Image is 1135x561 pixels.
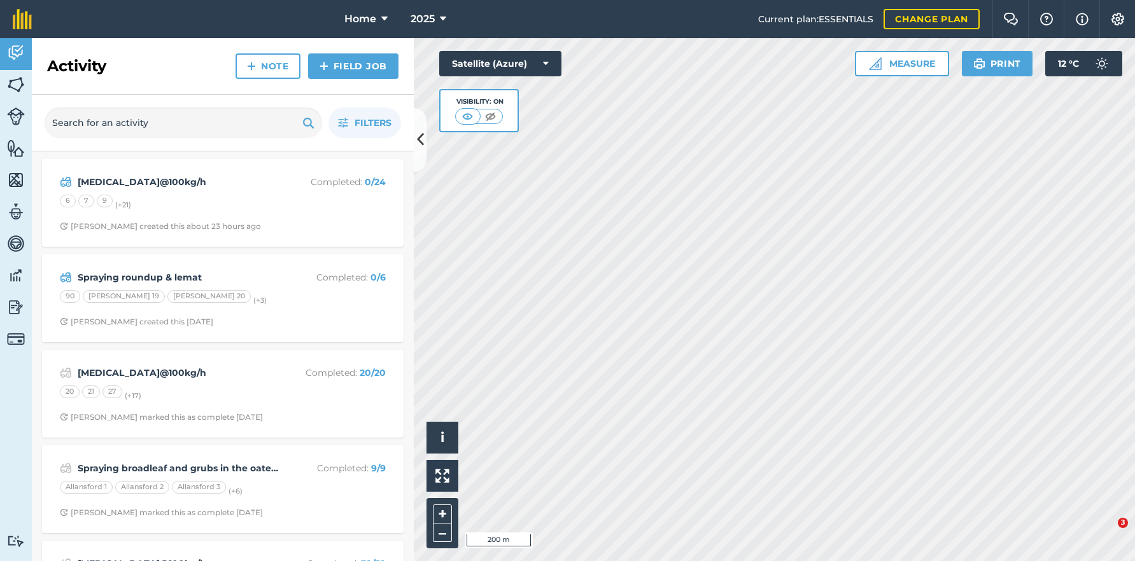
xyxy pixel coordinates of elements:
[236,53,300,79] a: Note
[78,461,279,475] strong: Spraying broadleaf and grubs in the oaten vetch
[7,43,25,62] img: svg+xml;base64,PD94bWwgdmVyc2lvbj0iMS4wIiBlbmNvZGluZz0idXRmLTgiPz4KPCEtLSBHZW5lcmF0b3I6IEFkb2JlIE...
[7,266,25,285] img: svg+xml;base64,PD94bWwgdmVyc2lvbj0iMS4wIiBlbmNvZGluZz0idXRmLTgiPz4KPCEtLSBHZW5lcmF0b3I6IEFkb2JlIE...
[13,9,32,29] img: fieldmargin Logo
[308,53,398,79] a: Field Job
[7,75,25,94] img: svg+xml;base64,PHN2ZyB4bWxucz0iaHR0cDovL3d3dy53My5vcmcvMjAwMC9zdmciIHdpZHRoPSI1NiIgaGVpZ2h0PSI2MC...
[1076,11,1089,27] img: svg+xml;base64,PHN2ZyB4bWxucz0iaHR0cDovL3d3dy53My5vcmcvMjAwMC9zdmciIHdpZHRoPSIxNyIgaGVpZ2h0PSIxNy...
[435,469,449,483] img: Four arrows, one pointing top left, one top right, one bottom right and the last bottom left
[50,167,396,239] a: [MEDICAL_DATA]@100kg/hCompleted: 0/24679(+21)Clock with arrow pointing clockwise[PERSON_NAME] cre...
[167,290,251,303] div: [PERSON_NAME] 20
[60,385,80,398] div: 20
[60,365,72,380] img: svg+xml;base64,PD94bWwgdmVyc2lvbj0iMS4wIiBlbmNvZGluZz0idXRmLTgiPz4KPCEtLSBHZW5lcmF0b3I6IEFkb2JlIE...
[7,330,25,348] img: svg+xml;base64,PD94bWwgdmVyc2lvbj0iMS4wIiBlbmNvZGluZz0idXRmLTgiPz4KPCEtLSBHZW5lcmF0b3I6IEFkb2JlIE...
[460,110,476,123] img: svg+xml;base64,PHN2ZyB4bWxucz0iaHR0cDovL3d3dy53My5vcmcvMjAwMC9zdmciIHdpZHRoPSI1MCIgaGVpZ2h0PSI0MC...
[320,59,328,74] img: svg+xml;base64,PHN2ZyB4bWxucz0iaHR0cDovL3d3dy53My5vcmcvMjAwMC9zdmciIHdpZHRoPSIxNCIgaGVpZ2h0PSIyNC...
[285,461,386,475] p: Completed :
[50,262,396,335] a: Spraying roundup & lematCompleted: 0/690[PERSON_NAME] 19[PERSON_NAME] 20(+3)Clock with arrow poin...
[1089,51,1115,76] img: svg+xml;base64,PD94bWwgdmVyc2lvbj0iMS4wIiBlbmNvZGluZz0idXRmLTgiPz4KPCEtLSBHZW5lcmF0b3I6IEFkb2JlIE...
[60,317,68,326] img: Clock with arrow pointing clockwise
[60,508,68,516] img: Clock with arrow pointing clockwise
[60,413,68,421] img: Clock with arrow pointing clockwise
[97,195,113,207] div: 9
[483,110,498,123] img: svg+xml;base64,PHN2ZyB4bWxucz0iaHR0cDovL3d3dy53My5vcmcvMjAwMC9zdmciIHdpZHRoPSI1MCIgaGVpZ2h0PSI0MC...
[47,56,106,76] h2: Activity
[1110,13,1125,25] img: A cog icon
[253,296,267,305] small: (+ 3 )
[962,51,1033,76] button: Print
[344,11,376,27] span: Home
[7,202,25,221] img: svg+xml;base64,PD94bWwgdmVyc2lvbj0iMS4wIiBlbmNvZGluZz0idXRmLTgiPz4KPCEtLSBHZW5lcmF0b3I6IEFkb2JlIE...
[355,116,391,130] span: Filters
[285,175,386,189] p: Completed :
[365,176,386,188] strong: 0 / 24
[433,504,452,523] button: +
[60,412,263,422] div: [PERSON_NAME] marked this as complete [DATE]
[45,107,322,138] input: Search for an activity
[78,366,279,380] strong: [MEDICAL_DATA]@100kg/h
[328,107,401,138] button: Filters
[7,170,25,190] img: svg+xml;base64,PHN2ZyB4bWxucz0iaHR0cDovL3d3dy53My5vcmcvMjAwMC9zdmciIHdpZHRoPSI1NiIgaGVpZ2h0PSI2MC...
[50,453,396,525] a: Spraying broadleaf and grubs in the oaten vetchCompleted: 9/9Allansford 1Allansford 2Allansford 3...
[82,385,100,398] div: 21
[884,9,980,29] a: Change plan
[1039,13,1054,25] img: A question mark icon
[7,298,25,317] img: svg+xml;base64,PD94bWwgdmVyc2lvbj0iMS4wIiBlbmNvZGluZz0idXRmLTgiPz4KPCEtLSBHZW5lcmF0b3I6IEFkb2JlIE...
[855,51,949,76] button: Measure
[60,174,72,190] img: svg+xml;base64,PD94bWwgdmVyc2lvbj0iMS4wIiBlbmNvZGluZz0idXRmLTgiPz4KPCEtLSBHZW5lcmF0b3I6IEFkb2JlIE...
[102,385,122,398] div: 27
[125,391,141,400] small: (+ 17 )
[7,234,25,253] img: svg+xml;base64,PD94bWwgdmVyc2lvbj0iMS4wIiBlbmNvZGluZz0idXRmLTgiPz4KPCEtLSBHZW5lcmF0b3I6IEFkb2JlIE...
[302,115,314,130] img: svg+xml;base64,PHN2ZyB4bWxucz0iaHR0cDovL3d3dy53My5vcmcvMjAwMC9zdmciIHdpZHRoPSIxOSIgaGVpZ2h0PSIyNC...
[360,367,386,378] strong: 20 / 20
[441,429,444,445] span: i
[7,139,25,158] img: svg+xml;base64,PHN2ZyB4bWxucz0iaHR0cDovL3d3dy53My5vcmcvMjAwMC9zdmciIHdpZHRoPSI1NiIgaGVpZ2h0PSI2MC...
[229,487,243,495] small: (+ 6 )
[411,11,435,27] span: 2025
[60,290,80,303] div: 90
[83,290,165,303] div: [PERSON_NAME] 19
[285,270,386,284] p: Completed :
[60,221,261,232] div: [PERSON_NAME] created this about 23 hours ago
[7,535,25,547] img: svg+xml;base64,PD94bWwgdmVyc2lvbj0iMS4wIiBlbmNvZGluZz0idXRmLTgiPz4KPCEtLSBHZW5lcmF0b3I6IEFkb2JlIE...
[370,272,386,283] strong: 0 / 6
[758,12,873,26] span: Current plan : ESSENTIALS
[1045,51,1122,76] button: 12 °C
[78,270,279,284] strong: Spraying roundup & lemat
[60,481,113,494] div: Allansford 1
[1058,51,1079,76] span: 12 ° C
[50,357,396,430] a: [MEDICAL_DATA]@100kg/hCompleted: 20/20202127(+17)Clock with arrow pointing clockwise[PERSON_NAME]...
[285,366,386,380] p: Completed :
[869,57,882,70] img: Ruler icon
[1092,518,1122,548] iframe: Intercom live chat
[78,195,94,207] div: 7
[115,481,169,494] div: Allansford 2
[455,97,504,107] div: Visibility: On
[7,107,25,125] img: svg+xml;base64,PD94bWwgdmVyc2lvbj0iMS4wIiBlbmNvZGluZz0idXRmLTgiPz4KPCEtLSBHZW5lcmF0b3I6IEFkb2JlIE...
[115,200,131,209] small: (+ 21 )
[60,317,213,327] div: [PERSON_NAME] created this [DATE]
[60,195,76,207] div: 6
[60,508,263,518] div: [PERSON_NAME] marked this as complete [DATE]
[1003,13,1019,25] img: Two speech bubbles overlapping with the left bubble in the forefront
[60,270,72,285] img: svg+xml;base64,PD94bWwgdmVyc2lvbj0iMS4wIiBlbmNvZGluZz0idXRmLTgiPz4KPCEtLSBHZW5lcmF0b3I6IEFkb2JlIE...
[172,481,226,494] div: Allansford 3
[1118,518,1128,528] span: 3
[439,51,561,76] button: Satellite (Azure)
[247,59,256,74] img: svg+xml;base64,PHN2ZyB4bWxucz0iaHR0cDovL3d3dy53My5vcmcvMjAwMC9zdmciIHdpZHRoPSIxNCIgaGVpZ2h0PSIyNC...
[60,222,68,230] img: Clock with arrow pointing clockwise
[60,461,72,476] img: svg+xml;base64,PD94bWwgdmVyc2lvbj0iMS4wIiBlbmNvZGluZz0idXRmLTgiPz4KPCEtLSBHZW5lcmF0b3I6IEFkb2JlIE...
[78,175,279,189] strong: [MEDICAL_DATA]@100kg/h
[433,523,452,542] button: –
[371,462,386,474] strong: 9 / 9
[973,56,985,71] img: svg+xml;base64,PHN2ZyB4bWxucz0iaHR0cDovL3d3dy53My5vcmcvMjAwMC9zdmciIHdpZHRoPSIxOSIgaGVpZ2h0PSIyNC...
[427,422,458,454] button: i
